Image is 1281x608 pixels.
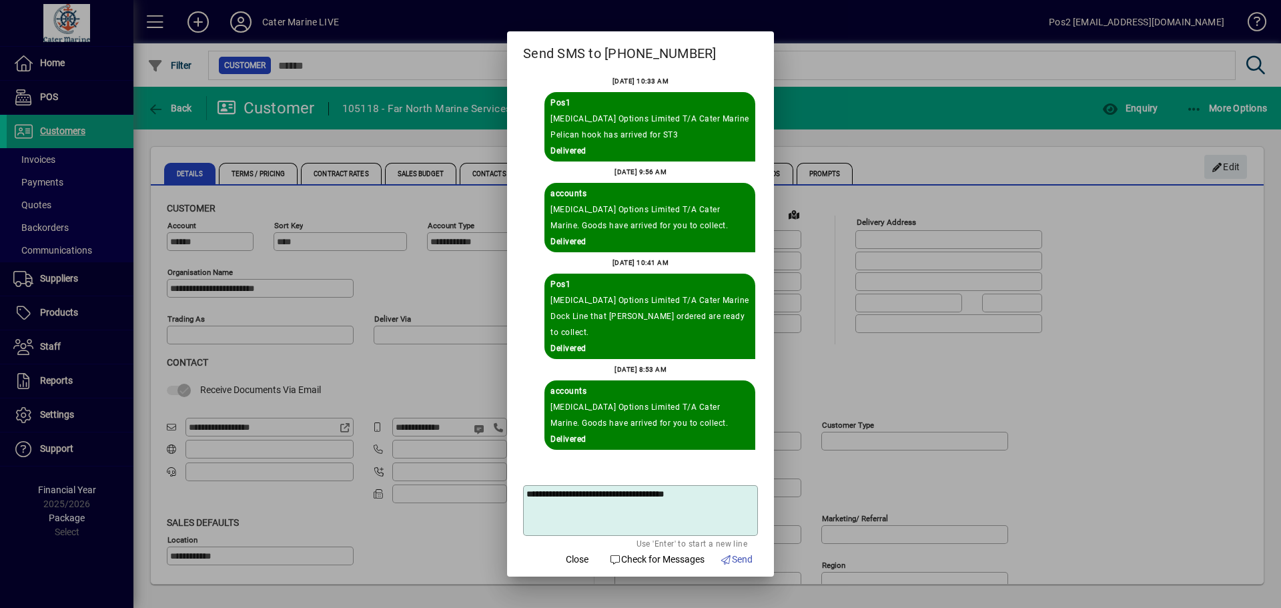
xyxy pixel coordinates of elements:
span: Check for Messages [609,553,705,567]
div: Sent By [550,95,749,111]
div: Delivered [550,234,749,250]
button: Close [556,547,598,571]
div: [DATE] 8:53 AM [614,362,667,378]
div: [DATE] 10:41 AM [612,255,669,271]
button: Check for Messages [604,547,710,571]
div: [MEDICAL_DATA] Options Limited T/A Cater Marine. Goods have arrived for you to collect. [550,202,749,234]
div: [MEDICAL_DATA] Options Limited T/A Cater Marine Dock Line that [PERSON_NAME] ordered are ready to... [550,292,749,340]
div: Sent By [550,186,749,202]
div: [DATE] 10:33 AM [612,73,669,89]
div: Delivered [550,431,749,447]
div: Delivered [550,340,749,356]
button: Send [715,547,759,571]
div: [MEDICAL_DATA] Options Limited T/A Cater Marine. Goods have arrived for you to collect. [550,399,749,431]
mat-hint: Use 'Enter' to start a new line [636,536,747,551]
span: Close [566,553,588,567]
div: Sent By [550,276,749,292]
div: Sent By [550,383,749,399]
div: [DATE] 9:56 AM [614,164,667,180]
div: Delivered [550,143,749,159]
div: [MEDICAL_DATA] Options Limited T/A Cater Marine Pelican hook has arrived for ST3 [550,111,749,143]
span: Send [721,553,753,567]
h2: Send SMS to [PHONE_NUMBER] [507,31,774,70]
